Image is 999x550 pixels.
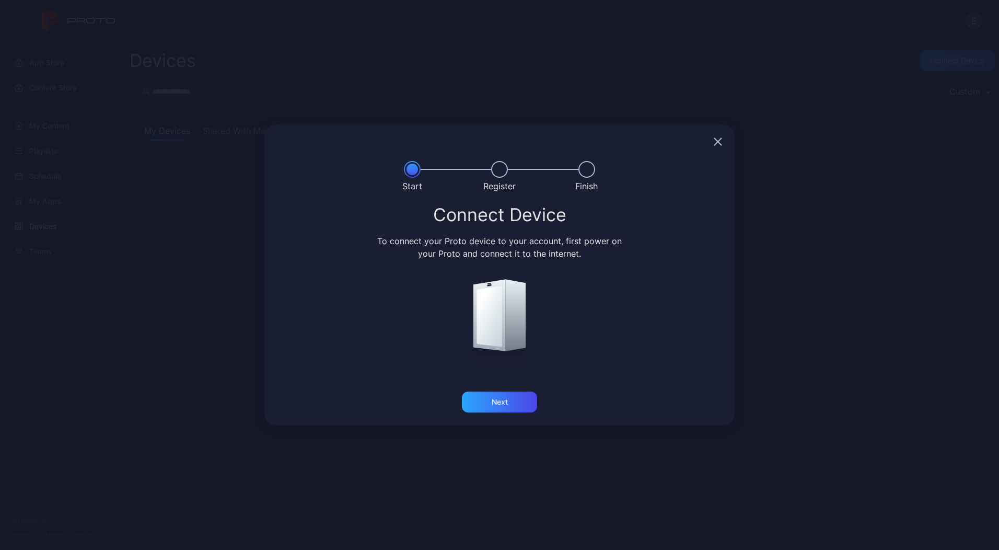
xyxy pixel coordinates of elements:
div: To connect your Proto device to your account, first power on your Proto and connect it to the int... [376,235,624,260]
div: Start [402,180,422,192]
div: Register [483,180,516,192]
button: Next [462,392,537,412]
div: Connect Device [277,205,722,224]
div: Next [492,398,508,406]
div: Finish [575,180,598,192]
